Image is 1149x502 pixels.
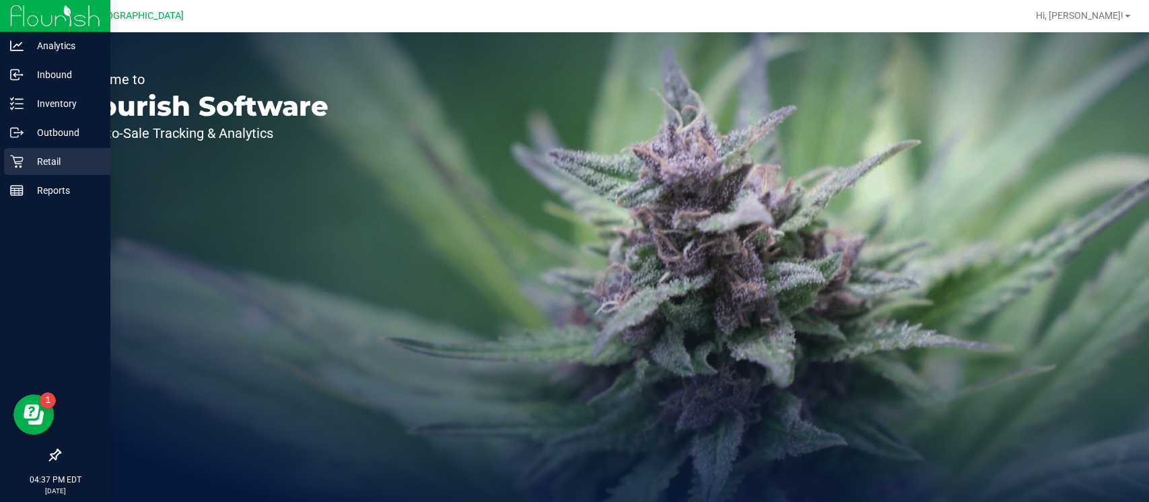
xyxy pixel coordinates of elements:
[24,182,104,199] p: Reports
[73,127,328,140] p: Seed-to-Sale Tracking & Analytics
[6,486,104,496] p: [DATE]
[10,184,24,197] inline-svg: Reports
[10,126,24,139] inline-svg: Outbound
[10,39,24,52] inline-svg: Analytics
[24,67,104,83] p: Inbound
[24,38,104,54] p: Analytics
[40,392,56,408] iframe: Resource center unread badge
[24,96,104,112] p: Inventory
[6,474,104,486] p: 04:37 PM EDT
[24,124,104,141] p: Outbound
[10,155,24,168] inline-svg: Retail
[10,97,24,110] inline-svg: Inventory
[13,394,54,435] iframe: Resource center
[73,93,328,120] p: Flourish Software
[92,10,184,22] span: [GEOGRAPHIC_DATA]
[73,73,328,86] p: Welcome to
[1036,10,1123,21] span: Hi, [PERSON_NAME]!
[10,68,24,81] inline-svg: Inbound
[24,153,104,170] p: Retail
